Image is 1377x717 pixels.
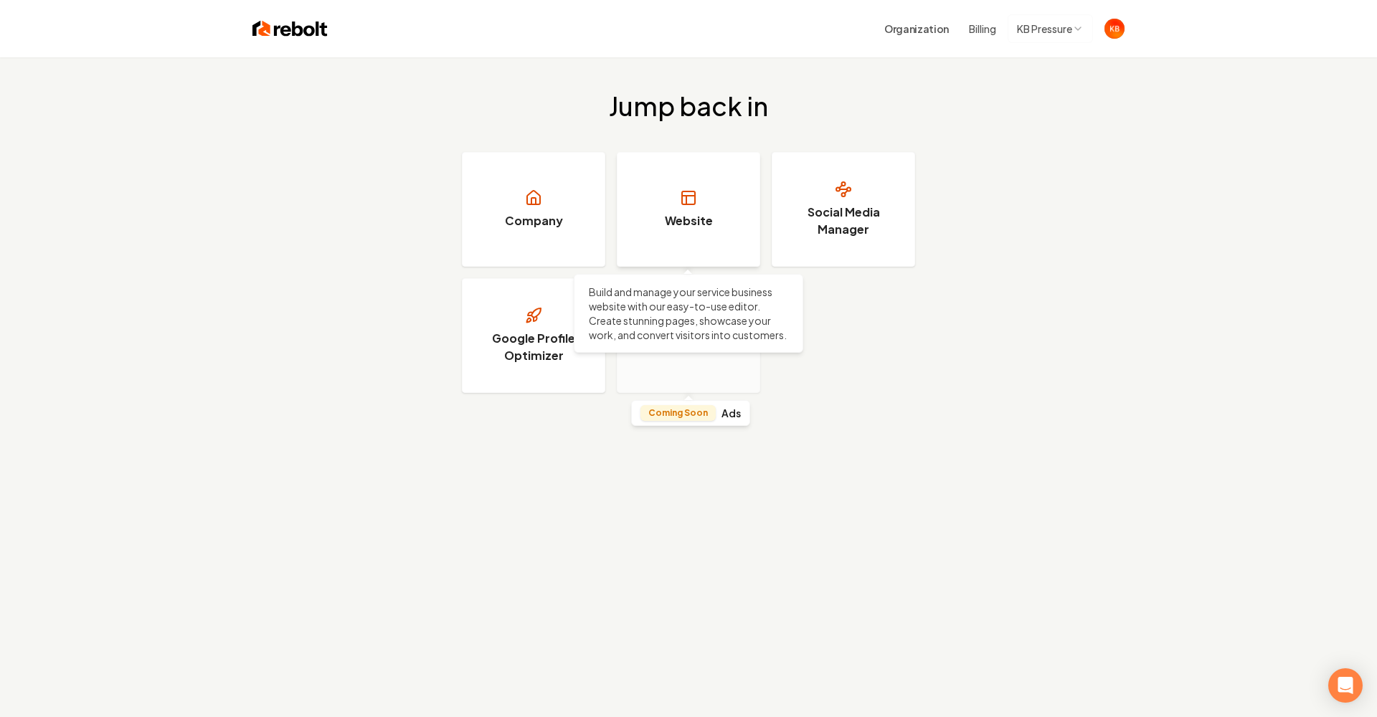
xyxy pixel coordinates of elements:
[1104,19,1125,39] button: Open user button
[790,204,897,238] h3: Social Media Manager
[876,16,957,42] button: Organization
[969,22,996,36] button: Billing
[252,19,328,39] img: Rebolt Logo
[648,407,708,419] p: Coming Soon
[505,212,563,229] h3: Company
[609,92,768,120] h2: Jump back in
[617,152,760,267] a: Website
[1328,668,1363,703] div: Open Intercom Messenger
[772,152,915,267] a: Social Media Manager
[1104,19,1125,39] img: Kyle Barksdale
[721,408,741,418] h4: Ads
[480,330,587,364] h3: Google Profile Optimizer
[589,285,788,342] p: Build and manage your service business website with our easy-to-use editor. Create stunning pages...
[462,152,605,267] a: Company
[665,212,713,229] h3: Website
[462,278,605,393] a: Google Profile Optimizer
